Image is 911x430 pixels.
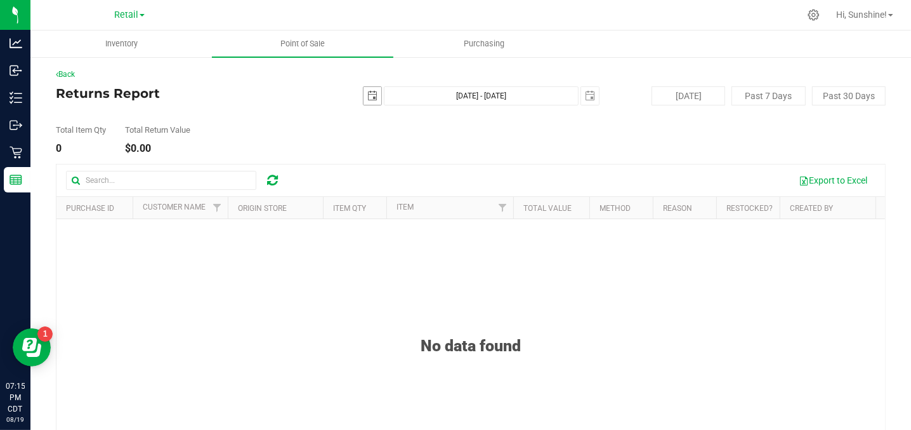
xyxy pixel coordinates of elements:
span: select [364,87,381,105]
a: Inventory [30,30,212,57]
button: Past 30 Days [812,86,886,105]
a: Point of Sale [212,30,393,57]
a: Filter [207,197,228,218]
a: Back [56,70,75,79]
p: 07:15 PM CDT [6,380,25,415]
a: Total Value [523,204,572,213]
inline-svg: Retail [10,146,22,159]
div: 0 [56,144,106,154]
a: Item [397,203,414,212]
a: Purchase ID [66,204,114,213]
a: Method [600,204,631,213]
span: select [581,87,599,105]
h4: Returns Report [56,86,332,100]
inline-svg: Analytics [10,37,22,50]
inline-svg: Inbound [10,64,22,77]
div: $0.00 [125,144,190,154]
a: Customer Name [143,203,206,212]
iframe: Resource center [13,328,51,366]
span: Retail [114,10,138,20]
a: Created By [790,204,833,213]
div: Manage settings [806,9,822,21]
iframe: Resource center unread badge [37,326,53,342]
a: Item Qty [333,204,366,213]
p: 08/19 [6,415,25,424]
div: Total Item Qty [56,126,106,134]
a: Purchasing [393,30,575,57]
inline-svg: Outbound [10,119,22,131]
a: Reason [663,204,692,213]
a: Filter [492,197,513,218]
button: Export to Excel [790,170,875,191]
input: Search... [66,171,256,190]
inline-svg: Reports [10,173,22,186]
a: Origin Store [238,204,287,213]
span: Purchasing [447,38,521,50]
a: Restocked? [726,204,773,213]
span: Hi, Sunshine! [836,10,887,20]
button: Past 7 Days [731,86,805,105]
span: Point of Sale [263,38,342,50]
span: Inventory [88,38,155,50]
div: Total Return Value [125,126,190,134]
div: No data found [56,305,885,355]
button: [DATE] [652,86,725,105]
inline-svg: Inventory [10,91,22,104]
